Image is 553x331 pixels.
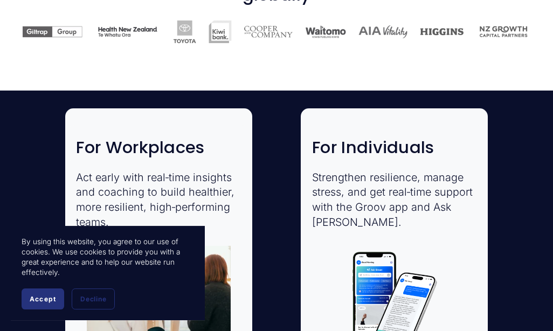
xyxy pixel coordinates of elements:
section: Cookie banner [11,226,205,320]
h3: For Workplaces [76,138,240,157]
span: Accept [30,295,56,303]
button: Decline [72,288,115,309]
button: Accept [22,288,64,309]
span: Decline [80,295,106,303]
p: Act early with real‑time insights and coaching to build healthier, more resilient, high‑performin... [76,170,240,230]
h3: For Individuals [312,138,476,157]
p: Strengthen resilience, manage stress, and get real‑time support with the Groov app and Ask [PERSO... [312,170,476,230]
p: By using this website, you agree to our use of cookies. We use cookies to provide you with a grea... [22,237,194,278]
